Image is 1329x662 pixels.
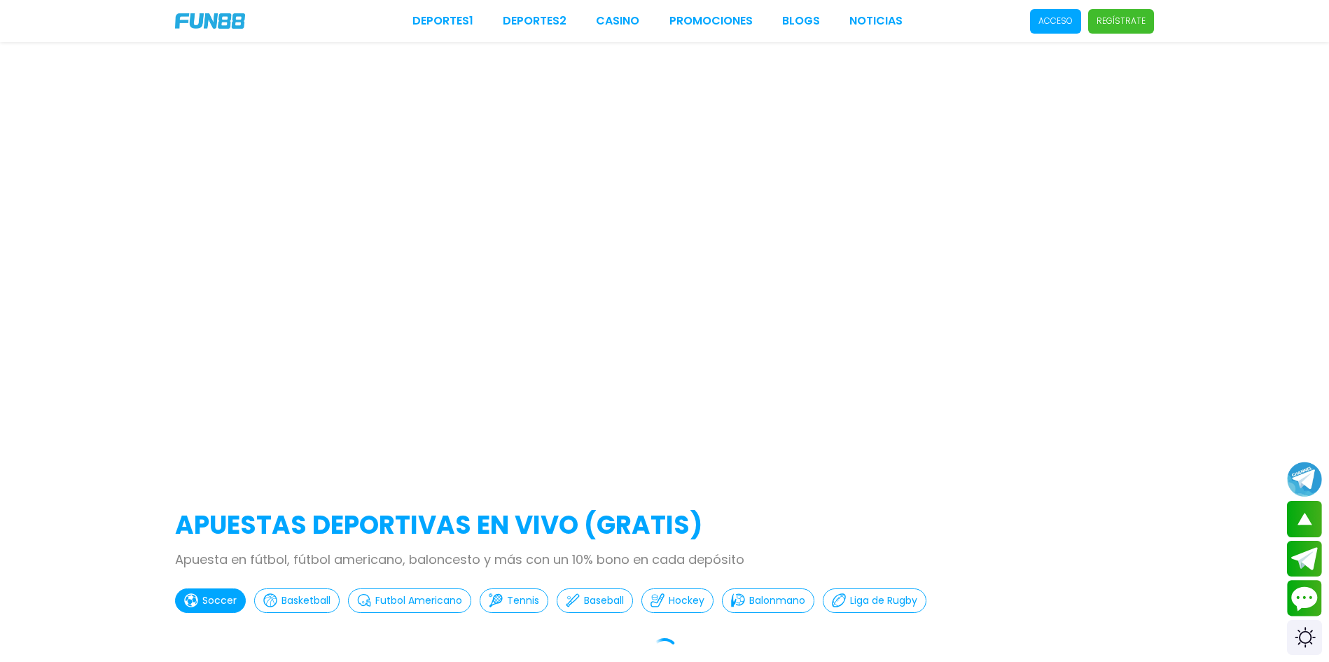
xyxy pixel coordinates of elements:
button: Basketball [254,588,340,613]
a: BLOGS [782,13,820,29]
a: Deportes2 [503,13,566,29]
button: Hockey [641,588,714,613]
p: Balonmano [749,593,805,608]
img: Company Logo [175,13,245,29]
h2: APUESTAS DEPORTIVAS EN VIVO (gratis) [175,506,1154,544]
div: Switch theme [1287,620,1322,655]
button: Tennis [480,588,548,613]
button: Liga de Rugby [823,588,926,613]
p: Soccer [202,593,237,608]
a: NOTICIAS [849,13,903,29]
button: Join telegram channel [1287,461,1322,497]
button: Soccer [175,588,246,613]
button: scroll up [1287,501,1322,537]
p: Hockey [669,593,704,608]
p: Acceso [1038,15,1073,27]
button: Futbol Americano [348,588,471,613]
p: Tennis [507,593,539,608]
p: Futbol Americano [375,593,462,608]
button: Balonmano [722,588,814,613]
a: CASINO [596,13,639,29]
p: Baseball [584,593,624,608]
button: Baseball [557,588,633,613]
button: Contact customer service [1287,580,1322,616]
p: Liga de Rugby [850,593,917,608]
p: Regístrate [1097,15,1146,27]
a: Promociones [669,13,753,29]
button: Join telegram [1287,541,1322,577]
p: Basketball [281,593,330,608]
a: Deportes1 [412,13,473,29]
p: Apuesta en fútbol, fútbol americano, baloncesto y más con un 10% bono en cada depósito [175,550,1154,569]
